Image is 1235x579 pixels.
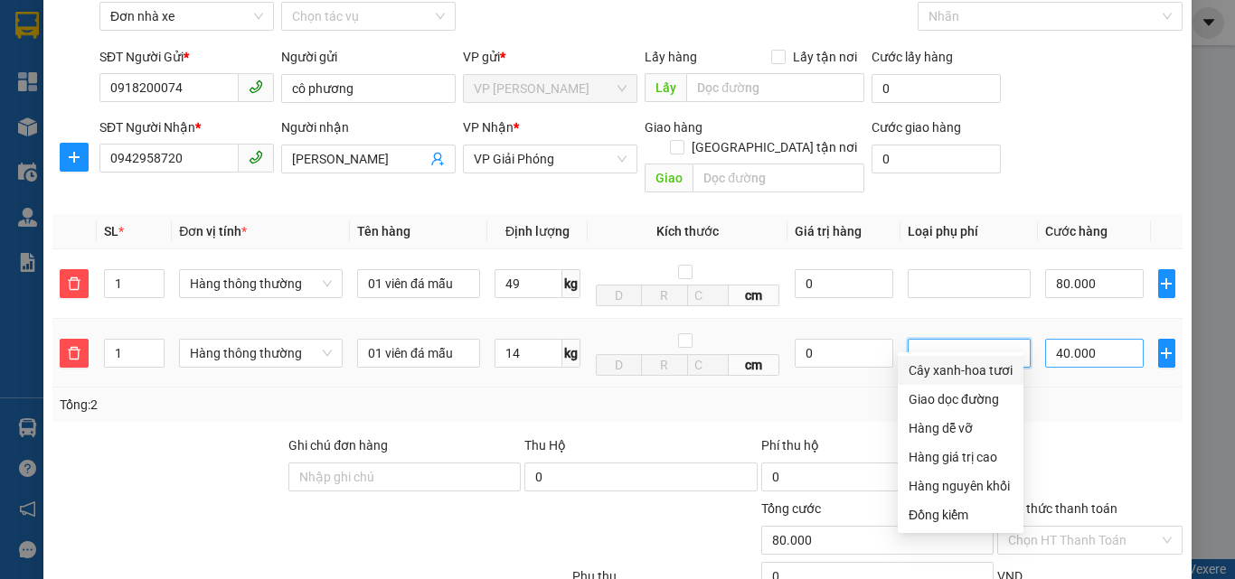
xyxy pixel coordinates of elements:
input: VD: Bàn, Ghế [357,269,480,298]
input: Dọc đường [686,73,864,102]
span: Giá trị hàng [795,224,862,238]
input: R [641,285,687,306]
div: Hàng giá trị cao [898,443,1023,472]
div: Hàng dễ vỡ [898,414,1023,443]
input: VD: Bàn, Ghế [357,339,480,368]
div: SĐT Người Nhận [99,117,274,137]
button: delete [60,339,89,368]
span: Lấy tận nơi [786,47,864,67]
span: SL [104,224,118,238]
span: VP QUANG TRUNG [474,75,627,102]
div: VP gửi [463,47,637,67]
button: plus [60,143,89,172]
span: cm [729,285,780,306]
div: Giao dọc đường [898,385,1023,414]
button: plus [1158,339,1175,368]
input: 0 [795,339,893,368]
th: Loại phụ phí [900,214,1038,249]
span: Đơn nhà xe [110,3,263,30]
span: delete [61,276,88,291]
input: Ghi chú đơn hàng [288,462,521,491]
div: Cây xanh-hoa tươi [909,360,1013,380]
label: Cước lấy hàng [872,50,953,64]
span: VP Giải Phóng [474,145,627,173]
span: delete [61,346,88,360]
span: cm [729,354,780,376]
span: kg [562,269,580,298]
span: phone [249,79,263,94]
span: Tên hàng [357,224,410,238]
div: Tổng: 2 [60,395,478,415]
span: Tổng cước [761,501,821,516]
div: Cây xanh-hoa tươi [898,356,1023,385]
span: phone [249,150,263,164]
input: C [687,354,729,376]
span: Lấy hàng [645,50,697,64]
span: Cước hàng [1045,224,1108,238]
span: Giao [645,163,693,192]
label: Hình thức thanh toán [997,501,1117,516]
input: Dọc đường [693,163,864,192]
span: user-add [430,152,445,166]
input: R [641,354,687,376]
span: Kích thước [656,224,719,238]
span: VP Nhận [463,120,514,135]
span: Hàng thông thường [190,340,332,367]
input: Cước lấy hàng [872,74,1001,103]
div: Người gửi [281,47,456,67]
div: Hàng nguyên khối [898,472,1023,500]
label: Ghi chú đơn hàng [288,438,388,453]
span: Hàng thông thường [190,270,332,297]
div: SĐT Người Gửi [99,47,274,67]
span: [GEOGRAPHIC_DATA] tận nơi [684,137,864,157]
span: Giao hàng [645,120,702,135]
span: plus [1159,276,1174,291]
span: Đơn vị tính [179,224,247,238]
input: C [687,285,729,306]
input: 0 [795,269,893,298]
span: kg [562,339,580,368]
button: plus [1158,269,1175,298]
div: Hàng giá trị cao [909,447,1013,467]
div: Giao dọc đường [909,389,1013,409]
label: Cước giao hàng [872,120,961,135]
button: delete [60,269,89,298]
div: Hàng dễ vỡ [909,418,1013,438]
span: Thu Hộ [524,438,566,453]
span: Lấy [645,73,686,102]
span: plus [1159,346,1174,360]
span: plus [61,150,88,164]
input: Cước giao hàng [872,145,1001,173]
div: Hàng nguyên khối [909,476,1013,496]
input: D [596,285,642,306]
div: Đồng kiểm [898,500,1023,529]
span: Định lượng [505,224,570,238]
div: Phí thu hộ [761,435,994,462]
div: Người nhận [281,117,456,137]
input: D [596,354,642,376]
div: Đồng kiểm [909,505,1013,525]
